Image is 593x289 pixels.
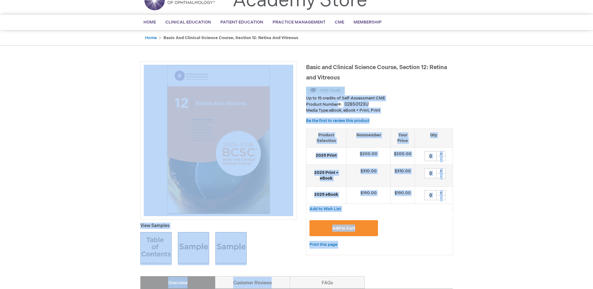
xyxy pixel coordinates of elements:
[140,232,172,263] img: Click to view
[290,276,365,289] a: FAQs
[415,129,453,147] th: Qty
[436,195,446,200] div: -
[165,20,211,25] span: Clinical Education
[143,20,156,25] span: Home
[347,147,391,165] td: $200.00
[309,153,344,159] strong: 2025 Print
[178,232,209,263] img: Click to view
[145,35,157,40] a: Home
[309,241,337,249] a: Print this page
[344,101,369,108] div: 02850123U
[332,226,355,231] span: Add to Cart
[347,129,391,147] th: Nonmember
[309,192,344,198] strong: 2025 eBook
[273,20,325,25] span: Practice Management
[306,102,342,107] strong: Product Number
[306,87,345,94] img: CME Credit
[220,20,263,25] span: Patient Education
[306,108,329,113] strong: Media Type:
[436,168,446,174] div: +
[436,173,446,178] div: -
[347,186,391,204] td: $190.00
[335,20,344,25] span: CME
[215,276,290,289] a: Customer Reviews
[306,108,453,114] p: eBook, eBook + Print, Print
[424,151,437,161] input: Qty
[436,156,446,161] div: -
[306,64,447,81] span: Basic and Clinical Science Course, Section 12: Retina and Vitreous
[347,165,391,186] td: $310.00
[309,170,344,181] strong: 2025 Print + eBook
[391,129,415,147] th: Your Price
[309,220,378,236] button: Add to Cart
[354,20,382,25] span: Membership
[436,190,446,195] div: +
[215,232,247,263] img: Click to view
[391,147,415,165] td: $200.00
[436,151,446,156] div: +
[306,129,347,147] th: Product Selection
[391,165,415,186] td: $310.00
[140,223,297,229] p: View Samples
[306,95,453,101] li: Up to 15 credits of Self-Assessment CME
[391,186,415,204] td: $190.00
[306,118,369,123] a: Be the first to review this product
[309,206,341,211] a: Add to Wish List
[424,190,437,200] input: Qty
[163,35,298,40] strong: Basic and Clinical Science Course, Section 12: Retina and Vitreous
[140,276,215,289] a: Overview
[424,168,437,178] input: Qty
[144,65,293,214] img: Basic and Clinical Science Course, Section 12: Retina and Vitreous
